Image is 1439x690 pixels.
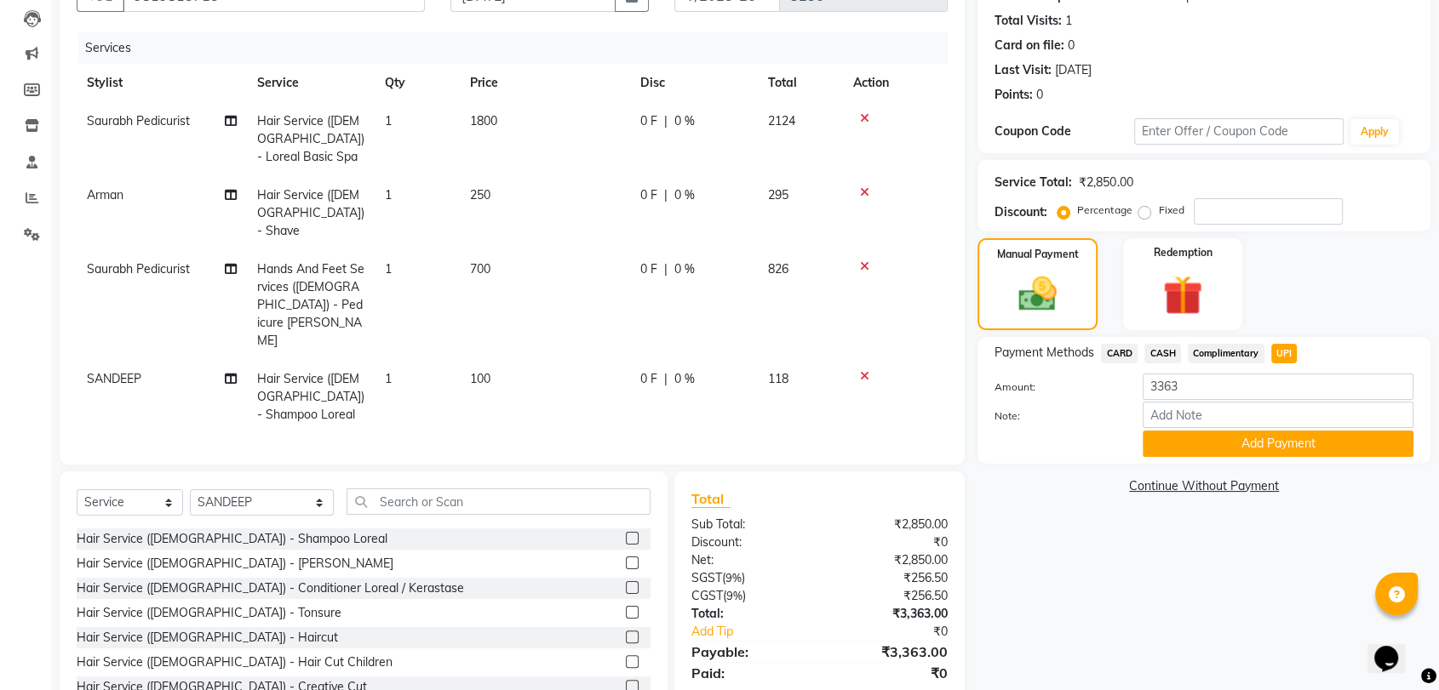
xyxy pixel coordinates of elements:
[820,642,961,662] div: ₹3,363.00
[1367,622,1422,673] iframe: chat widget
[679,569,820,587] div: ( )
[674,112,695,130] span: 0 %
[997,247,1079,262] label: Manual Payment
[679,663,820,683] div: Paid:
[995,12,1062,30] div: Total Visits:
[87,113,190,128] span: Saurabh Pedicurist
[843,64,948,102] th: Action
[674,370,695,388] span: 0 %
[1158,202,1184,218] label: Fixed
[820,569,961,587] div: ₹256.50
[674,186,695,204] span: 0 %
[982,408,1130,424] label: Note:
[470,113,497,128] span: 1800
[385,371,392,386] span: 1
[77,64,247,102] th: Stylist
[257,261,364,348] span: Hands And Feet Services ([DEMOGRAPHIC_DATA]) - Pedicure [PERSON_NAME]
[1068,37,1075,54] div: 0
[1150,271,1214,320] img: _gift.svg
[691,588,723,603] span: CGST
[995,344,1094,362] span: Payment Methods
[257,371,364,422] span: Hair Service ([DEMOGRAPHIC_DATA]) - Shampoo Loreal
[981,477,1427,495] a: Continue Without Payment
[1079,174,1132,191] div: ₹2,850.00
[820,663,961,683] div: ₹0
[87,261,190,277] span: Saurabh Pedicurist
[664,370,668,388] span: |
[1077,202,1132,218] label: Percentage
[470,371,490,386] span: 100
[679,516,820,533] div: Sub Total:
[674,260,695,278] span: 0 %
[77,653,393,671] div: Hair Service ([DEMOGRAPHIC_DATA]) - Hair Cut Children
[995,61,1052,79] div: Last Visit:
[1101,344,1138,363] span: CARD
[664,186,668,204] span: |
[1143,374,1413,400] input: Amount
[77,579,464,597] div: Hair Service ([DEMOGRAPHIC_DATA]) - Conditioner Loreal / Kerastase
[679,642,820,662] div: Payable:
[1188,344,1264,363] span: Complimentary
[1065,12,1072,30] div: 1
[820,605,961,623] div: ₹3,363.00
[725,571,742,585] span: 9%
[679,551,820,569] div: Net:
[385,187,392,202] span: 1
[630,64,758,102] th: Disc
[1144,344,1181,363] span: CASH
[640,186,657,204] span: 0 F
[640,370,657,388] span: 0 F
[77,530,387,548] div: Hair Service ([DEMOGRAPHIC_DATA]) - Shampoo Loreal
[691,490,731,508] span: Total
[1350,119,1399,145] button: Apply
[77,604,341,622] div: Hair Service ([DEMOGRAPHIC_DATA]) - Tonsure
[820,516,961,533] div: ₹2,850.00
[640,260,657,278] span: 0 F
[375,64,460,102] th: Qty
[87,371,141,386] span: SANDEEP
[347,488,651,515] input: Search or Scan
[820,533,961,551] div: ₹0
[1055,61,1092,79] div: [DATE]
[77,555,393,573] div: Hair Service ([DEMOGRAPHIC_DATA]) - [PERSON_NAME]
[679,533,820,551] div: Discount:
[664,260,668,278] span: |
[1036,86,1043,104] div: 0
[982,379,1130,395] label: Amount:
[78,32,960,64] div: Services
[679,623,843,641] a: Add Tip
[768,187,788,202] span: 295
[1153,245,1212,260] label: Redemption
[257,113,364,164] span: Hair Service ([DEMOGRAPHIC_DATA]) - Loreal Basic Spa
[77,629,338,647] div: Hair Service ([DEMOGRAPHIC_DATA]) - Haircut
[1134,118,1344,145] input: Enter Offer / Coupon Code
[691,570,722,585] span: SGST
[247,64,375,102] th: Service
[768,113,795,128] span: 2124
[1143,431,1413,457] button: Add Payment
[640,112,657,130] span: 0 F
[768,371,788,386] span: 118
[820,551,961,569] div: ₹2,850.00
[820,587,961,605] div: ₹256.50
[995,203,1047,221] div: Discount:
[470,187,490,202] span: 250
[995,123,1134,140] div: Coupon Code
[1143,402,1413,428] input: Add Note
[1271,344,1298,363] span: UPI
[470,261,490,277] span: 700
[664,112,668,130] span: |
[679,605,820,623] div: Total:
[758,64,843,102] th: Total
[1006,272,1068,316] img: _cash.svg
[768,261,788,277] span: 826
[257,187,364,238] span: Hair Service ([DEMOGRAPHIC_DATA]) - Shave
[679,587,820,605] div: ( )
[726,589,742,602] span: 9%
[385,261,392,277] span: 1
[843,623,960,641] div: ₹0
[385,113,392,128] span: 1
[460,64,630,102] th: Price
[995,37,1064,54] div: Card on file:
[87,187,123,202] span: Arman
